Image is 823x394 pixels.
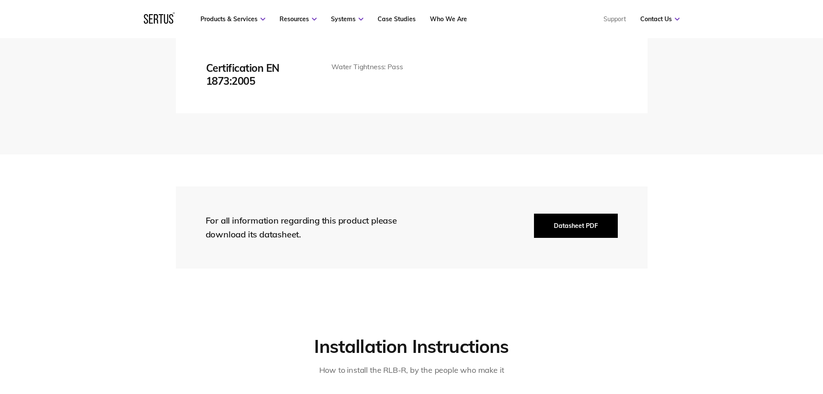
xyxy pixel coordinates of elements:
[331,61,403,73] p: Water Tightness: Pass
[200,15,265,23] a: Products & Services
[206,61,318,87] div: Certification EN 1873:2005
[269,364,554,377] div: How to install the RLB-R, by the people who make it
[534,214,618,238] button: Datasheet PDF
[176,335,648,358] h2: Installation Instructions
[604,15,626,23] a: Support
[331,15,363,23] a: Systems
[206,214,413,241] div: For all information regarding this product please download its datasheet.
[378,15,416,23] a: Case Studies
[640,15,680,23] a: Contact Us
[430,15,467,23] a: Who We Are
[667,294,823,394] iframe: Chat Widget
[280,15,317,23] a: Resources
